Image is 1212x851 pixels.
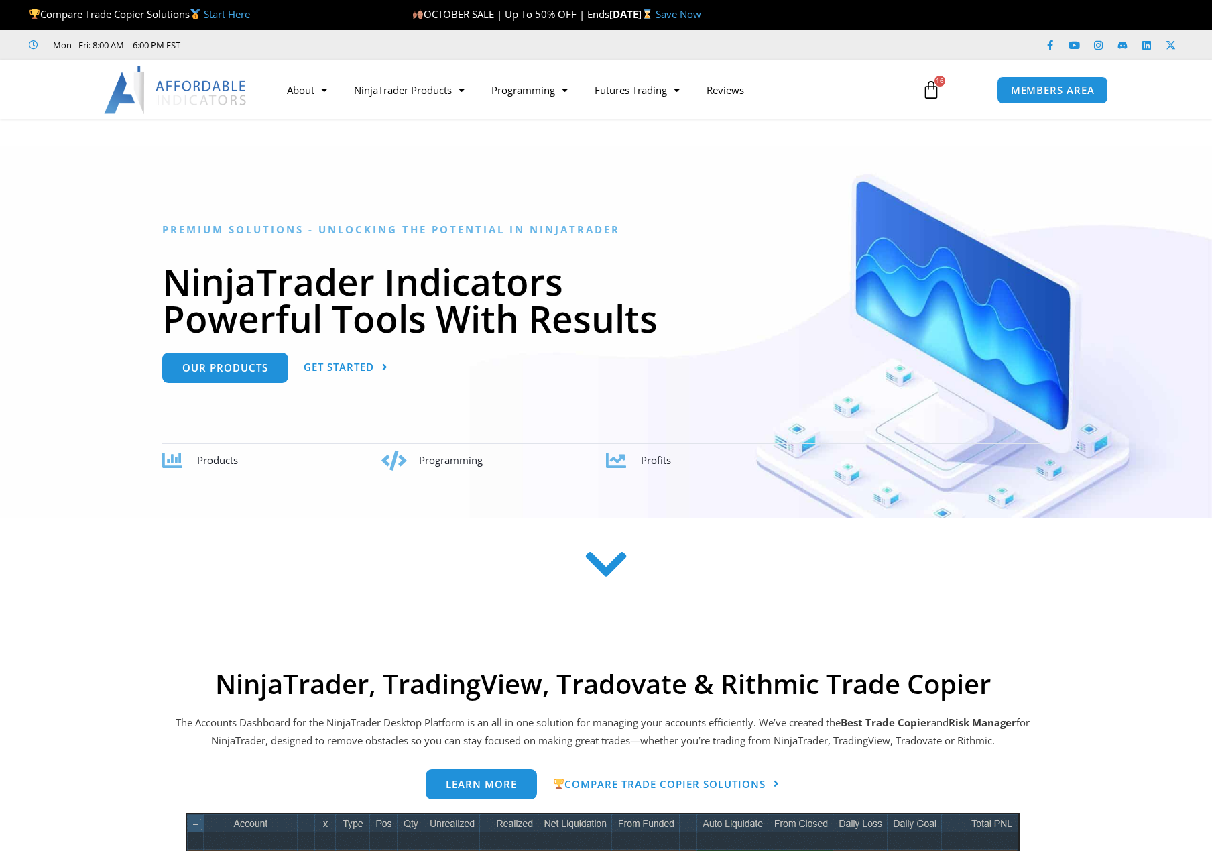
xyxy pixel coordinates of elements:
span: Mon - Fri: 8:00 AM – 6:00 PM EST [50,37,180,53]
span: Profits [641,453,671,467]
strong: Risk Manager [949,716,1016,729]
span: 16 [934,76,945,87]
img: 🏆 [29,9,40,19]
img: 🏆 [554,779,564,789]
a: Get Started [304,353,388,383]
strong: [DATE] [609,7,656,21]
a: Programming [478,74,581,105]
img: LogoAI | Affordable Indicators – NinjaTrader [104,66,248,114]
span: Compare Trade Copier Solutions [552,779,765,789]
p: The Accounts Dashboard for the NinjaTrader Desktop Platform is an all in one solution for managin... [174,714,1032,751]
a: Learn more [426,769,537,799]
b: Best Trade Copier [841,716,931,729]
span: OCTOBER SALE | Up To 50% OFF | Ends [412,7,609,21]
nav: Menu [274,74,906,105]
h2: NinjaTrader, TradingView, Tradovate & Rithmic Trade Copier [174,668,1032,700]
a: NinjaTrader Products [341,74,478,105]
img: 🍂 [413,9,423,19]
a: About [274,74,341,105]
a: MEMBERS AREA [997,76,1109,104]
a: Futures Trading [581,74,693,105]
h1: NinjaTrader Indicators Powerful Tools With Results [162,263,1050,337]
iframe: Customer reviews powered by Trustpilot [199,38,400,52]
span: MEMBERS AREA [1011,85,1095,95]
span: Products [197,453,238,467]
a: Our Products [162,353,288,383]
span: Programming [419,453,483,467]
a: Start Here [204,7,250,21]
a: Save Now [656,7,701,21]
span: Our Products [182,363,268,373]
a: 16 [902,70,961,109]
a: 🏆Compare Trade Copier Solutions [552,769,779,800]
img: ⌛ [642,9,652,19]
img: 🥇 [190,9,200,19]
a: Reviews [693,74,757,105]
span: Get Started [304,362,374,372]
span: Learn more [446,779,517,789]
h6: Premium Solutions - Unlocking the Potential in NinjaTrader [162,223,1050,236]
span: Compare Trade Copier Solutions [29,7,250,21]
